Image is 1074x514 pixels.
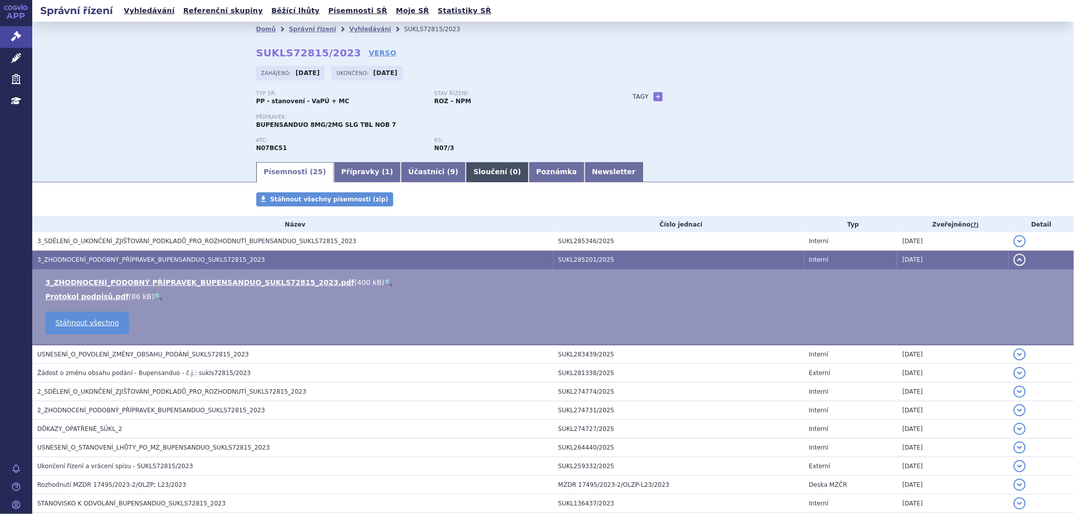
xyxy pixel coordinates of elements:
span: Deska MZČR [809,481,847,488]
td: SUKL285201/2025 [553,251,804,269]
a: Statistiky SŘ [435,4,494,18]
span: Interní [809,500,829,507]
th: Detail [1009,217,1074,232]
strong: PP - stanovení - VaPÚ + MC [256,98,349,105]
a: Newsletter [585,162,643,182]
a: Sloučení (0) [466,162,528,182]
td: SUKL136437/2023 [553,494,804,513]
td: [DATE] [897,383,1009,401]
button: detail [1014,386,1026,398]
td: SUKL259332/2025 [553,457,804,476]
span: 25 [313,168,323,176]
td: [DATE] [897,401,1009,420]
span: Stáhnout všechny písemnosti (zip) [270,196,389,203]
a: Domů [256,26,276,33]
td: SUKL264440/2025 [553,438,804,457]
a: + [654,92,663,101]
li: ( ) [45,291,1064,302]
button: detail [1014,423,1026,435]
span: 3_SDĚLENÍ_O_UKONČENÍ_ZJIŠŤOVÁNÍ_PODKLADŮ_PRO_ROZHODNUTÍ_BUPENSANDUO_SUKLS72815_2023 [37,238,356,245]
td: SUKL274731/2025 [553,401,804,420]
a: Účastníci (9) [401,162,466,182]
span: Rozhodnutí MZDR 17495/2023-2/OLZP; L23/2023 [37,481,186,488]
strong: [DATE] [373,69,397,77]
span: 86 kB [131,292,152,301]
td: SUKL285346/2025 [553,232,804,251]
p: Přípravek: [256,114,613,120]
button: detail [1014,442,1026,454]
td: SUKL274774/2025 [553,383,804,401]
span: USNESENÍ_O_STANOVENÍ_LHŮTY_PO_MZ_BUPENSANDUO_SUKLS72815_2023 [37,444,270,451]
td: MZDR 17495/2023-2/OLZP-L23/2023 [553,476,804,494]
a: Písemnosti SŘ [325,4,390,18]
span: Interní [809,256,829,263]
td: [DATE] [897,476,1009,494]
span: Externí [809,370,830,377]
span: BUPENSANDUO 8MG/2MG SLG TBL NOB 7 [256,121,396,128]
span: Žádost o změnu obsahu podání - Bupensanduo - č.j.: sukls72815/2023 [37,370,251,377]
span: 0 [513,168,518,176]
button: detail [1014,460,1026,472]
span: Interní [809,351,829,358]
p: Typ SŘ: [256,91,424,97]
a: 🔍 [154,292,163,301]
span: Interní [809,238,829,245]
a: Vyhledávání [349,26,391,33]
td: [DATE] [897,494,1009,513]
td: [DATE] [897,420,1009,438]
span: 1 [385,168,390,176]
th: Zveřejněno [897,217,1009,232]
span: Interní [809,425,829,432]
strong: SUKLS72815/2023 [256,47,362,59]
span: Interní [809,407,829,414]
button: detail [1014,404,1026,416]
button: detail [1014,254,1026,266]
span: STANOVISKO K ODVOLÁNÍ_BUPENSANDUO_SUKLS72815_2023 [37,500,226,507]
button: detail [1014,367,1026,379]
strong: BUPRENORFIN, KOMBINACE [256,144,287,152]
span: Ukončení řízení a vrácení spisu - SUKLS72815/2023 [37,463,193,470]
strong: [DATE] [296,69,320,77]
a: Stáhnout všechno [45,312,129,334]
span: 2_ZHODNOCENÍ_PODOBNÝ_PŘÍPRAVEK_BUPENSANDUO_SUKLS72815_2023 [37,407,265,414]
a: 🔍 [384,278,393,286]
li: ( ) [45,277,1064,287]
th: Typ [804,217,898,232]
button: detail [1014,348,1026,360]
th: Název [32,217,553,232]
p: ATC: [256,137,424,143]
a: VERSO [369,48,396,58]
p: Stav řízení: [435,91,603,97]
a: Moje SŘ [393,4,432,18]
h2: Správní řízení [32,4,121,18]
h3: Tagy [633,91,649,103]
a: Referenční skupiny [180,4,266,18]
a: Běžící lhůty [268,4,323,18]
p: RS: [435,137,603,143]
td: SUKL274727/2025 [553,420,804,438]
td: [DATE] [897,251,1009,269]
button: detail [1014,479,1026,491]
td: SUKL281338/2025 [553,364,804,383]
strong: ROZ – NPM [435,98,471,105]
a: Vyhledávání [121,4,178,18]
a: Písemnosti (25) [256,162,334,182]
td: [DATE] [897,438,1009,457]
span: Zahájeno: [261,69,293,77]
span: Interní [809,388,829,395]
span: Externí [809,463,830,470]
span: Ukončeno: [336,69,371,77]
span: USNESENÍ_O_POVOLENÍ_ZMĚNY_OBSAHU_PODÁNÍ_SUKLS72815_2023 [37,351,249,358]
td: SUKL283439/2025 [553,345,804,364]
abbr: (?) [971,222,979,229]
span: 3_ZHODNOCENÍ_PODOBNÝ_PŘÍPRAVEK_BUPENSANDUO_SUKLS72815_2023 [37,256,265,263]
li: SUKLS72815/2023 [404,22,473,37]
a: Poznámka [529,162,585,182]
strong: buprenorfin, komb. [435,144,454,152]
td: [DATE] [897,364,1009,383]
a: 3_ZHODNOCENÍ_PODOBNÝ PŘÍPRAVEK_BUPENSANDUO_SUKLS72815_2023.pdf [45,278,354,286]
button: detail [1014,235,1026,247]
a: Správní řízení [289,26,336,33]
td: [DATE] [897,457,1009,476]
span: DŮKAZY_OPATŘENÉ_SÚKL_2 [37,425,122,432]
